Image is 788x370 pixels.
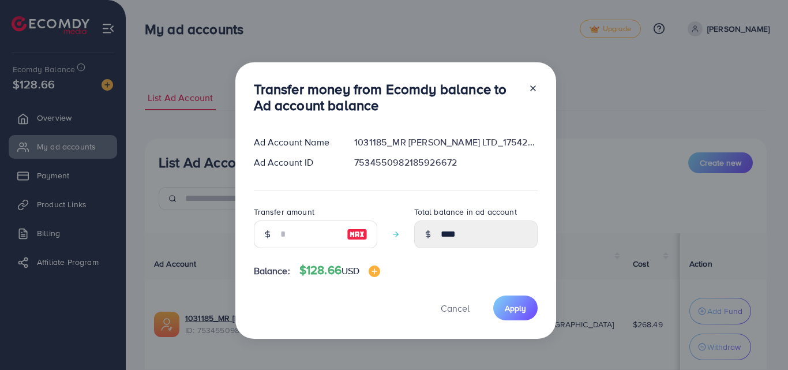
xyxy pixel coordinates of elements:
button: Cancel [426,296,484,320]
div: 1031185_MR [PERSON_NAME] LTD_1754274376901 [345,136,546,149]
div: 7534550982185926672 [345,156,546,169]
span: Apply [505,302,526,314]
span: Cancel [441,302,470,315]
span: Balance: [254,264,290,278]
h4: $128.66 [299,263,381,278]
label: Total balance in ad account [414,206,517,218]
button: Apply [493,296,538,320]
span: USD [342,264,359,277]
div: Ad Account ID [245,156,346,169]
label: Transfer amount [254,206,314,218]
h3: Transfer money from Ecomdy balance to Ad account balance [254,81,519,114]
iframe: Chat [739,318,779,361]
img: image [347,227,367,241]
img: image [369,266,380,277]
div: Ad Account Name [245,136,346,149]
